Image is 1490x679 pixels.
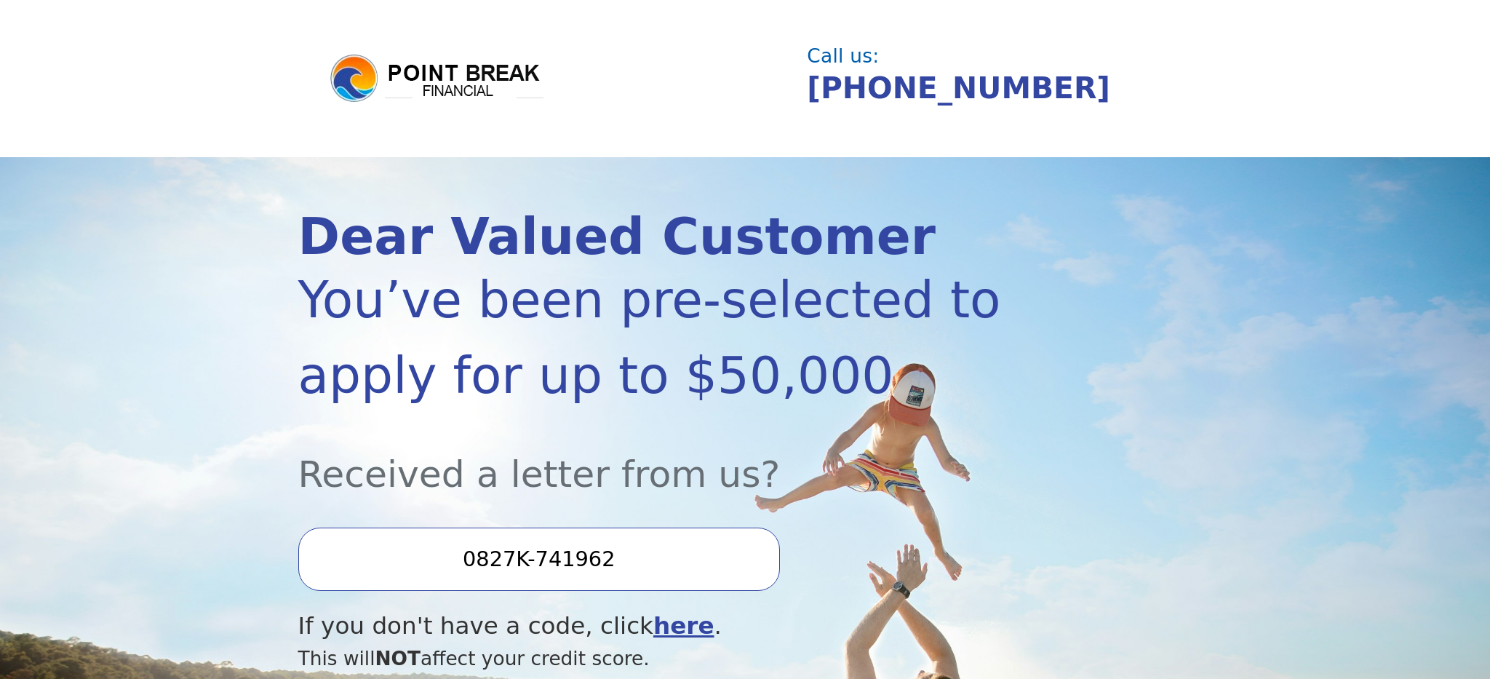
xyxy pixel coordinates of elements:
[298,644,1058,673] div: This will affect your credit score.
[298,608,1058,644] div: If you don't have a code, click .
[653,612,714,640] a: here
[298,528,780,590] input: Enter your Offer Code:
[807,47,1179,65] div: Call us:
[328,52,546,105] img: logo.png
[807,71,1110,106] a: [PHONE_NUMBER]
[298,262,1058,413] div: You’ve been pre-selected to apply for up to $50,000
[298,413,1058,501] div: Received a letter from us?
[375,647,421,670] span: NOT
[298,212,1058,262] div: Dear Valued Customer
